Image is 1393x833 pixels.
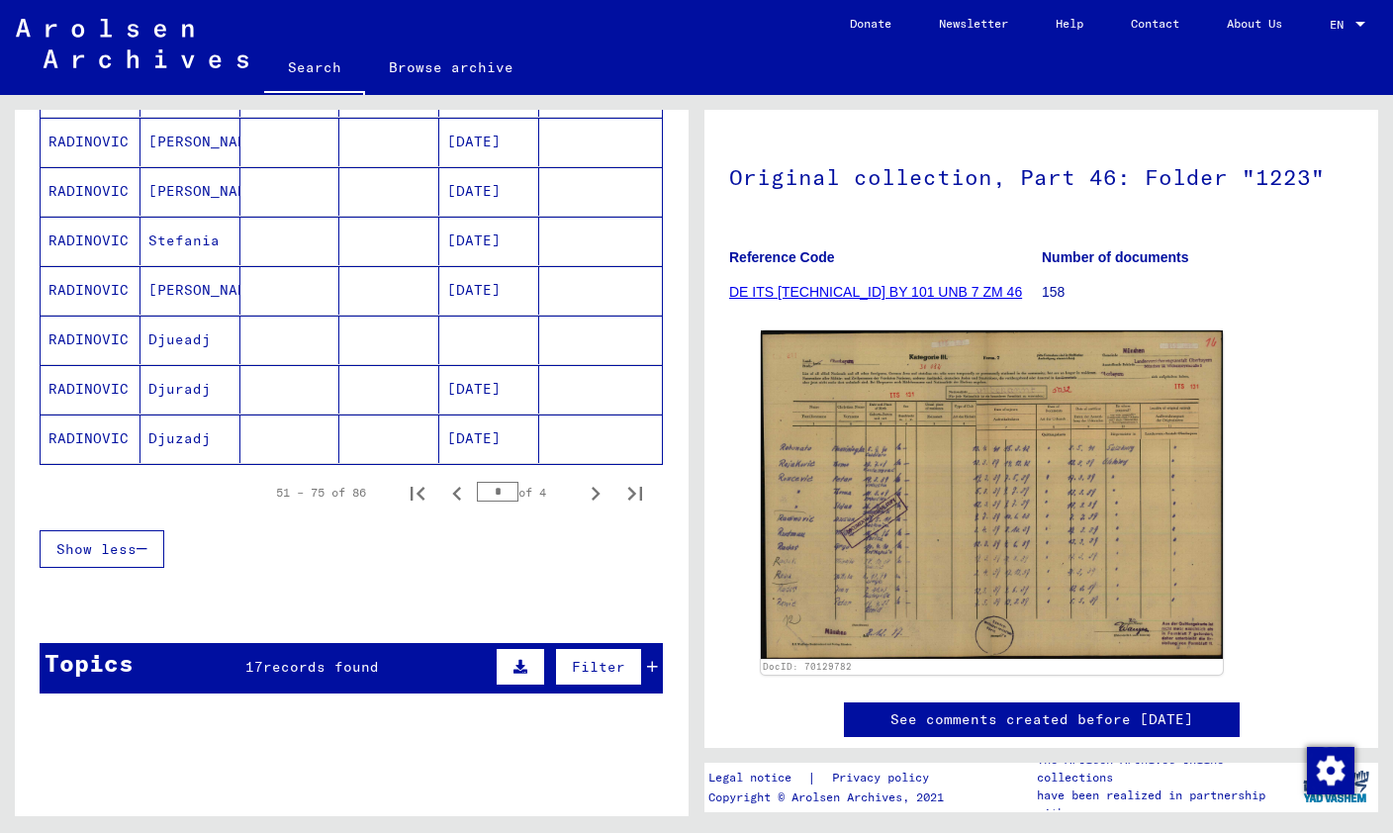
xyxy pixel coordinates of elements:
a: Legal notice [708,768,807,788]
a: Search [264,44,365,95]
div: of 4 [477,483,576,502]
img: yv_logo.png [1299,762,1373,811]
mat-cell: [PERSON_NAME] [140,266,240,315]
mat-cell: RADINOVIC [41,167,140,216]
p: The Arolsen Archives online collections [1037,751,1294,787]
p: 158 [1042,282,1353,303]
mat-cell: RADINOVIC [41,365,140,414]
span: 17 [245,658,263,676]
a: Browse archive [365,44,537,91]
mat-cell: [PERSON_NAME] [140,167,240,216]
button: Show less [40,530,164,568]
div: 51 – 75 of 86 [276,484,366,502]
img: Arolsen_neg.svg [16,19,248,68]
img: 001.jpg [761,330,1223,658]
button: Next page [576,473,615,512]
mat-cell: [PERSON_NAME] [140,118,240,166]
span: records found [263,658,379,676]
p: Copyright © Arolsen Archives, 2021 [708,788,953,806]
mat-cell: [DATE] [439,415,539,463]
a: DocID: 70129782 [763,661,852,672]
b: Reference Code [729,249,835,265]
mat-cell: RADINOVIC [41,217,140,265]
mat-cell: [DATE] [439,217,539,265]
mat-cell: RADINOVIC [41,266,140,315]
mat-cell: [DATE] [439,365,539,414]
img: Change consent [1307,747,1354,794]
button: Filter [555,648,642,686]
button: First page [398,473,437,512]
a: See comments created before [DATE] [890,709,1193,730]
span: Show less [56,540,137,558]
div: | [708,768,953,788]
button: Last page [615,473,655,512]
h1: Original collection, Part 46: Folder "1223" [729,132,1353,219]
mat-cell: Djuradj [140,365,240,414]
b: Number of documents [1042,249,1189,265]
mat-cell: RADINOVIC [41,316,140,364]
div: Topics [45,645,134,681]
button: Previous page [437,473,477,512]
mat-cell: Stefania [140,217,240,265]
span: Filter [572,658,625,676]
mat-cell: [DATE] [439,167,539,216]
div: Change consent [1306,746,1353,793]
mat-cell: Djuzadj [140,415,240,463]
span: EN [1330,18,1351,32]
a: Privacy policy [816,768,953,788]
mat-cell: [DATE] [439,266,539,315]
mat-cell: [DATE] [439,118,539,166]
p: have been realized in partnership with [1037,787,1294,822]
mat-cell: Djueadj [140,316,240,364]
mat-cell: RADINOVIC [41,118,140,166]
a: DE ITS [TECHNICAL_ID] BY 101 UNB 7 ZM 46 [729,284,1022,300]
mat-cell: RADINOVIC [41,415,140,463]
